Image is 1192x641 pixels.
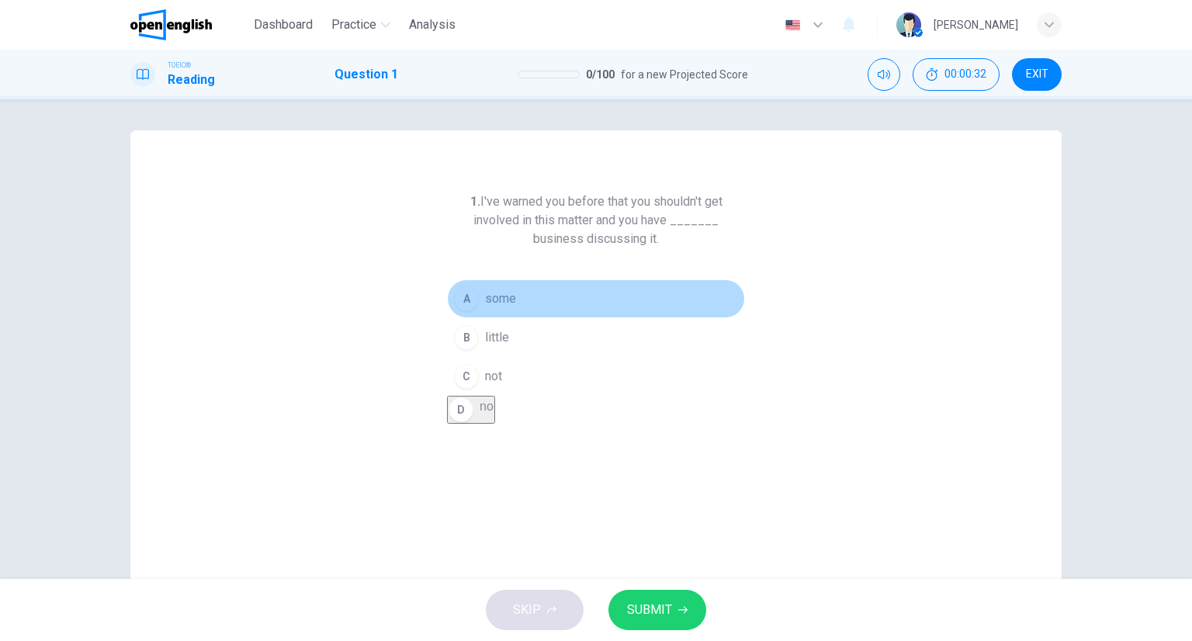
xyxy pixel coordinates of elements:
[485,367,502,386] span: not
[168,71,215,89] h1: Reading
[254,16,313,34] span: Dashboard
[621,65,748,84] span: for a new Projected Score
[896,12,921,37] img: Profile picture
[447,357,745,396] button: Cnot
[934,16,1018,34] div: [PERSON_NAME]
[130,9,248,40] a: OpenEnglish logo
[454,364,479,389] div: C
[913,58,1000,91] div: Hide
[1012,58,1062,91] button: EXIT
[331,16,376,34] span: Practice
[783,19,802,31] img: en
[447,318,745,357] button: Blittle
[485,289,516,308] span: some
[248,11,319,39] button: Dashboard
[409,16,456,34] span: Analysis
[325,11,397,39] button: Practice
[454,286,479,311] div: A
[586,65,615,84] span: 0 / 100
[1026,68,1048,81] span: EXIT
[447,396,495,424] button: Dno
[868,58,900,91] div: Mute
[334,65,398,84] h1: Question 1
[447,192,745,248] h6: I've warned you before that you shouldn't get involved in this matter and you have _______ busine...
[454,325,479,350] div: B
[130,9,212,40] img: OpenEnglish logo
[913,58,1000,91] button: 00:00:32
[480,400,494,413] span: no
[449,397,473,422] div: D
[485,328,509,347] span: little
[403,11,462,39] button: Analysis
[470,194,480,209] strong: 1.
[944,68,986,81] span: 00:00:32
[168,60,191,71] span: TOEIC®
[608,590,706,630] button: SUBMIT
[447,279,745,318] button: Asome
[627,599,672,621] span: SUBMIT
